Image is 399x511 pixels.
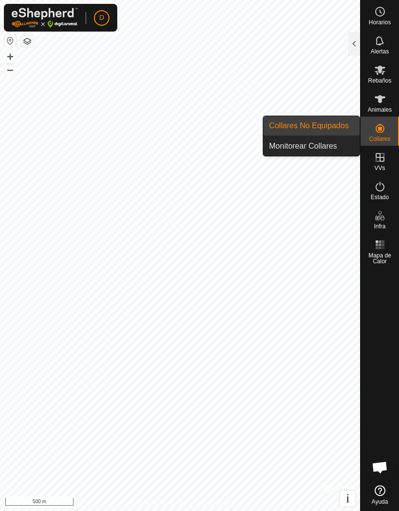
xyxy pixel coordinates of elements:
a: Collares No Equipados [263,116,360,136]
span: i [346,492,349,505]
a: Ayuda [361,481,399,509]
button: + [4,51,16,63]
span: Infra [374,223,385,229]
a: Política de Privacidad [130,498,186,507]
span: VVs [374,165,385,171]
img: Logo Gallagher [12,8,78,28]
button: Restablecer Mapa [4,35,16,47]
a: Contáctenos [198,498,230,507]
span: Monitorear Collares [269,140,337,152]
button: Capas del Mapa [21,35,33,47]
span: Collares [369,136,390,142]
button: i [340,491,356,507]
button: – [4,64,16,75]
span: Animales [368,107,392,113]
span: Horarios [369,19,391,25]
span: Mapa de Calor [363,253,397,264]
span: D [99,13,104,23]
span: Rebaños [368,78,391,84]
span: Alertas [371,49,389,54]
a: Monitorear Collares [263,136,360,156]
span: Estado [371,194,389,200]
a: Chat abierto [365,453,395,482]
span: Ayuda [372,499,388,505]
span: Collares No Equipados [269,120,349,132]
